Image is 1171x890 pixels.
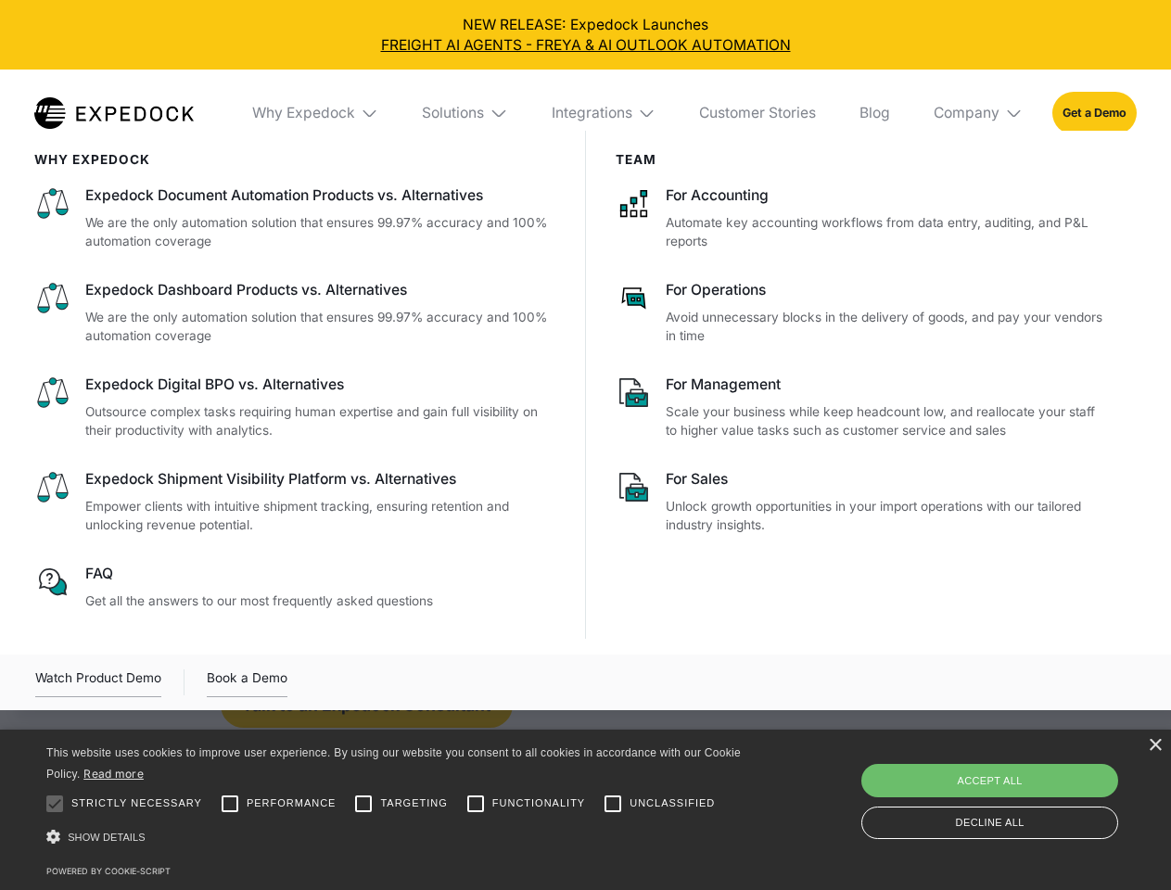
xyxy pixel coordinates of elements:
div: For Sales [666,469,1107,489]
a: For OperationsAvoid unnecessary blocks in the delivery of goods, and pay your vendors in time [616,280,1108,346]
div: Why Expedock [252,104,355,122]
div: Company [919,70,1037,157]
a: FREIGHT AI AGENTS - FREYA & AI OUTLOOK AUTOMATION [15,35,1157,56]
a: Book a Demo [207,667,287,697]
div: Watch Product Demo [35,667,161,697]
div: Solutions [408,70,523,157]
p: We are the only automation solution that ensures 99.97% accuracy and 100% automation coverage [85,213,556,251]
span: This website uses cookies to improve user experience. By using our website you consent to all coo... [46,746,741,781]
a: Expedock Document Automation Products vs. AlternativesWe are the only automation solution that en... [34,185,556,251]
div: Integrations [552,104,632,122]
a: Blog [845,70,904,157]
div: Company [934,104,999,122]
div: Expedock Dashboard Products vs. Alternatives [85,280,556,300]
a: Read more [83,767,144,781]
div: Show details [46,825,747,850]
div: For Management [666,375,1107,395]
span: Targeting [380,795,447,811]
a: FAQGet all the answers to our most frequently asked questions [34,564,556,610]
a: Expedock Digital BPO vs. AlternativesOutsource complex tasks requiring human expertise and gain f... [34,375,556,440]
div: Expedock Document Automation Products vs. Alternatives [85,185,556,206]
div: For Accounting [666,185,1107,206]
p: Avoid unnecessary blocks in the delivery of goods, and pay your vendors in time [666,308,1107,346]
span: Show details [68,832,146,843]
div: Why Expedock [237,70,393,157]
span: Strictly necessary [71,795,202,811]
div: For Operations [666,280,1107,300]
a: For ManagementScale your business while keep headcount low, and reallocate your staff to higher v... [616,375,1108,440]
div: NEW RELEASE: Expedock Launches [15,15,1157,56]
a: Get a Demo [1052,92,1137,133]
a: Powered by cookie-script [46,866,171,876]
div: Expedock Digital BPO vs. Alternatives [85,375,556,395]
p: Unlock growth opportunities in your import operations with our tailored industry insights. [666,497,1107,535]
p: Automate key accounting workflows from data entry, auditing, and P&L reports [666,213,1107,251]
div: FAQ [85,564,556,584]
span: Unclassified [630,795,715,811]
div: Integrations [537,70,670,157]
a: For SalesUnlock growth opportunities in your import operations with our tailored industry insights. [616,469,1108,535]
div: WHy Expedock [34,152,556,167]
p: We are the only automation solution that ensures 99.97% accuracy and 100% automation coverage [85,308,556,346]
a: open lightbox [35,667,161,697]
a: Expedock Dashboard Products vs. AlternativesWe are the only automation solution that ensures 99.9... [34,280,556,346]
div: Team [616,152,1108,167]
p: Outsource complex tasks requiring human expertise and gain full visibility on their productivity ... [85,402,556,440]
p: Scale your business while keep headcount low, and reallocate your staff to higher value tasks suc... [666,402,1107,440]
span: Performance [247,795,337,811]
a: Customer Stories [684,70,830,157]
span: Functionality [492,795,585,811]
a: Expedock Shipment Visibility Platform vs. AlternativesEmpower clients with intuitive shipment tra... [34,469,556,535]
iframe: Chat Widget [862,690,1171,890]
div: Expedock Shipment Visibility Platform vs. Alternatives [85,469,556,489]
p: Get all the answers to our most frequently asked questions [85,591,556,611]
p: Empower clients with intuitive shipment tracking, ensuring retention and unlocking revenue potent... [85,497,556,535]
div: Solutions [422,104,484,122]
a: For AccountingAutomate key accounting workflows from data entry, auditing, and P&L reports [616,185,1108,251]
